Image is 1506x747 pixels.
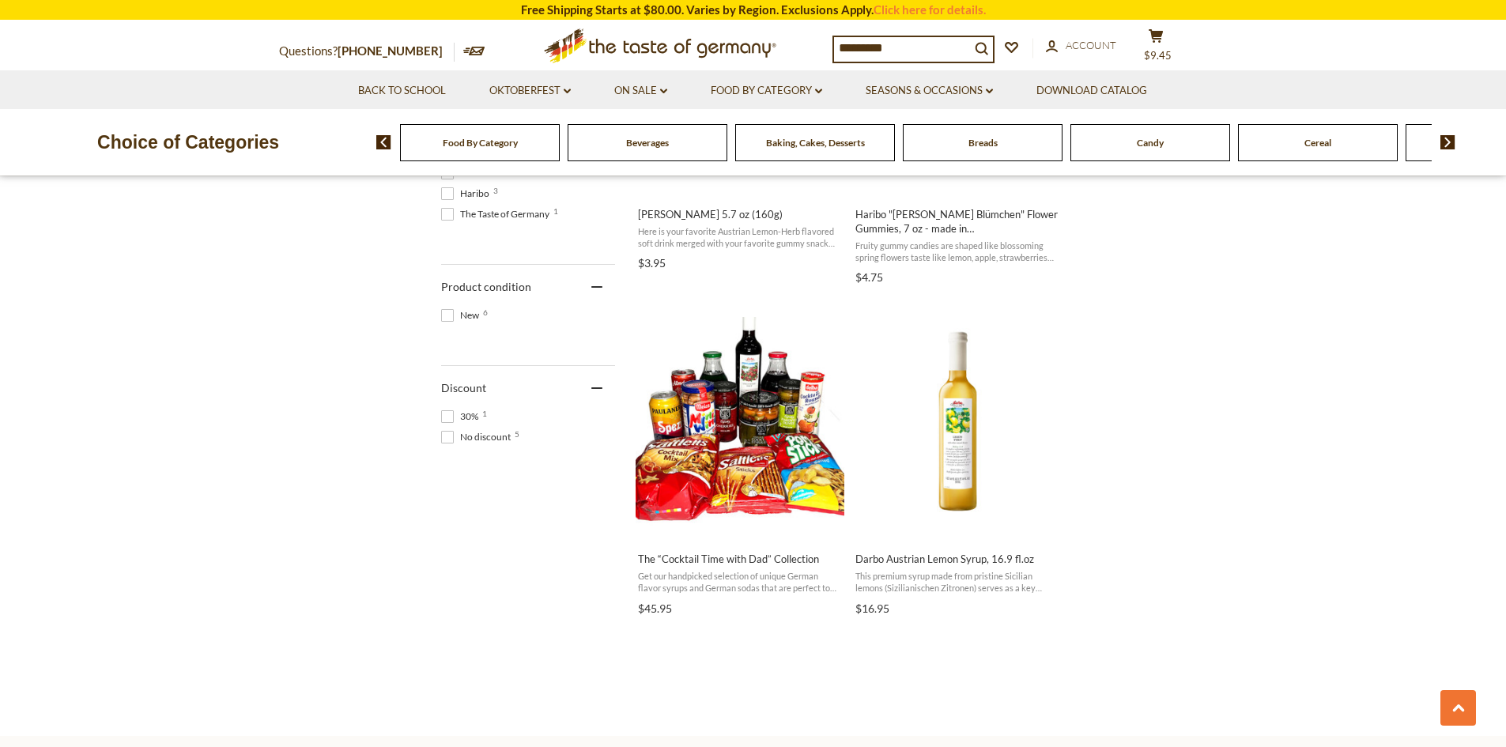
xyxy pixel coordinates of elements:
[855,270,883,284] span: $4.75
[711,82,822,100] a: Food By Category
[855,552,1060,566] span: Darbo Austrian Lemon Syrup, 16.9 fl.oz
[636,317,845,526] img: The “Cocktail Time with Dad” Collection
[853,317,1063,526] img: Darbo Austrian Lemon Syrup
[626,137,669,149] a: Beverages
[279,41,455,62] p: Questions?
[1440,135,1455,149] img: next arrow
[441,280,531,293] span: Product condition
[443,137,518,149] a: Food By Category
[638,256,666,270] span: $3.95
[855,570,1060,594] span: This premium syrup made from pristine Sicilian lemons (Sizilianischen Zitronen) serves as a key i...
[636,303,845,621] a: The “Cocktail Time with Dad” Collection
[638,552,843,566] span: The “Cocktail Time with Dad” Collection
[441,207,554,221] span: The Taste of Germany
[1137,137,1164,149] a: Candy
[866,82,993,100] a: Seasons & Occasions
[489,82,571,100] a: Oktoberfest
[1046,37,1116,55] a: Account
[553,207,558,215] span: 1
[874,2,986,17] a: Click here for details.
[441,430,515,444] span: No discount
[441,187,494,201] span: Haribo
[515,430,519,438] span: 5
[855,602,889,615] span: $16.95
[358,82,446,100] a: Back to School
[1144,49,1172,62] span: $9.45
[638,602,672,615] span: $45.95
[853,303,1063,621] a: Darbo Austrian Lemon Syrup, 16.9 fl.oz
[338,43,443,58] a: [PHONE_NUMBER]
[376,135,391,149] img: previous arrow
[1036,82,1147,100] a: Download Catalog
[482,409,487,417] span: 1
[441,409,483,424] span: 30%
[855,207,1060,236] span: Haribo "[PERSON_NAME] Blümchen" Flower Gummies, 7 oz - made in [GEOGRAPHIC_DATA]
[493,187,498,194] span: 3
[1133,28,1180,68] button: $9.45
[441,381,486,394] span: Discount
[766,137,865,149] a: Baking, Cakes, Desserts
[638,570,843,594] span: Get our handpicked selection of unique German flavor syrups and German sodas that are perfect to ...
[968,137,998,149] a: Breads
[483,308,488,316] span: 6
[1066,39,1116,51] span: Account
[855,240,1060,264] span: Fruity gummy candies are shaped like blossoming spring flowers taste like lemon, apple, strawberr...
[614,82,667,100] a: On Sale
[1304,137,1331,149] a: Cereal
[638,225,843,250] span: Here is your favorite Austrian Lemon-Herb flavored soft drink merged with your favorite gummy sna...
[441,308,484,323] span: New
[638,207,843,221] span: [PERSON_NAME] 5.7 oz (160g)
